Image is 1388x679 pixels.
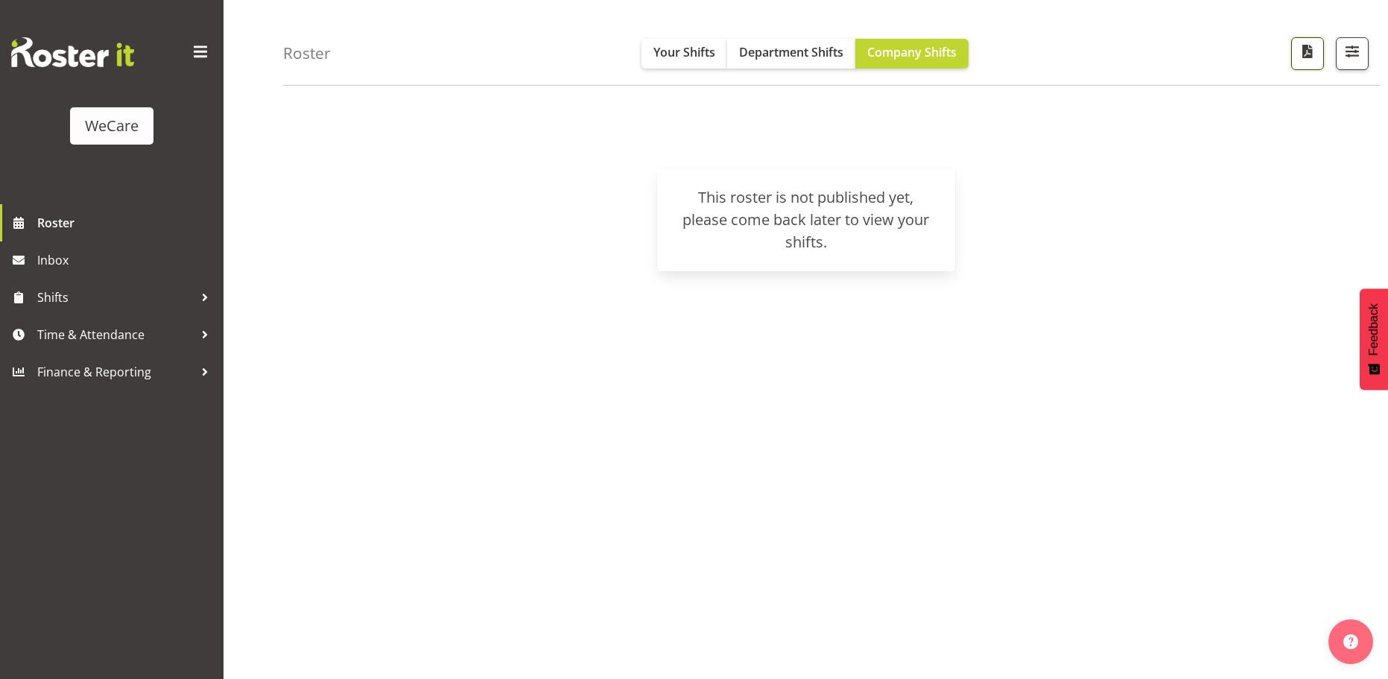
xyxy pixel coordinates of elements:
[37,286,194,309] span: Shifts
[727,39,855,69] button: Department Shifts
[855,39,969,69] button: Company Shifts
[1360,288,1388,390] button: Feedback - Show survey
[37,249,216,271] span: Inbox
[739,44,843,60] span: Department Shifts
[37,361,194,383] span: Finance & Reporting
[85,115,139,137] div: WeCare
[37,323,194,346] span: Time & Attendance
[1291,37,1324,70] button: Download a PDF of the roster according to the set date range.
[283,45,331,62] h4: Roster
[1336,37,1369,70] button: Filter Shifts
[11,37,134,67] img: Rosterit website logo
[867,44,957,60] span: Company Shifts
[675,186,937,253] div: This roster is not published yet, please come back later to view your shifts.
[37,212,216,234] span: Roster
[1367,303,1381,356] span: Feedback
[1343,634,1358,649] img: help-xxl-2.png
[641,39,727,69] button: Your Shifts
[653,44,715,60] span: Your Shifts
